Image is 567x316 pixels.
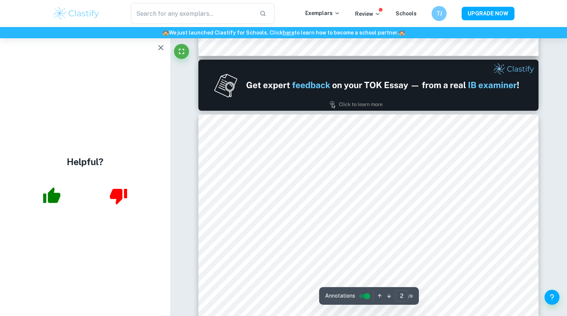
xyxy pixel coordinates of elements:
[305,9,340,17] p: Exemplars
[462,7,514,20] button: UPGRADE NOW
[355,10,381,18] p: Review
[408,293,413,299] span: / 9
[67,155,103,169] h4: Helpful?
[174,44,189,59] button: Fullscreen
[162,30,169,36] span: 🏫
[198,60,538,111] img: Ad
[396,11,417,17] a: Schools
[1,29,565,37] h6: We just launched Clastify for Schools. Click to learn how to become a school partner.
[52,6,100,21] img: Clastify logo
[432,6,447,21] button: TJ
[399,30,405,36] span: 🏫
[131,3,253,24] input: Search for any exemplars...
[283,30,294,36] a: here
[544,290,559,305] button: Help and Feedback
[435,9,444,18] h6: TJ
[325,292,355,300] span: Annotations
